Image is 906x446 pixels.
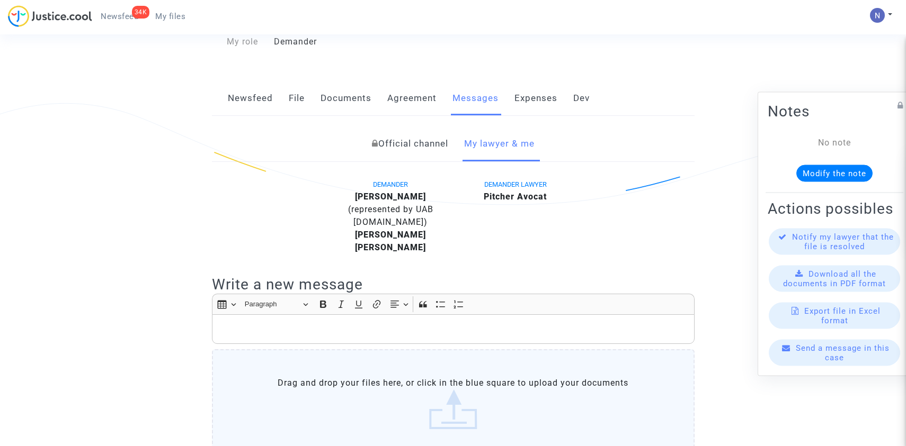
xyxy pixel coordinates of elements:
img: jc-logo.svg [8,5,92,27]
div: 34K [132,6,150,19]
span: DEMANDER [373,180,408,188]
span: DEMANDER LAWYER [484,180,547,188]
a: Dev [573,81,590,116]
a: File [289,81,305,116]
a: My lawyer & me [464,126,535,161]
b: [PERSON_NAME] [355,242,426,252]
a: Newsfeed [228,81,273,116]
span: Export file in Excel format [804,306,881,325]
span: Paragraph [245,298,300,311]
span: My files [155,12,185,21]
a: Agreement [387,81,437,116]
div: Editor toolbar [212,294,695,314]
a: Expenses [514,81,557,116]
span: Send a message in this case [796,343,890,362]
img: ACg8ocLbdXnmRFmzhNqwOPt_sjleXT1r-v--4sGn8-BO7_nRuDcVYw=s96-c [870,8,885,23]
a: Official channel [372,126,448,161]
span: Download all the documents in PDF format [783,269,886,288]
b: [PERSON_NAME] [355,230,426,240]
button: Modify the note [796,165,873,181]
span: Newsfeed [101,12,138,21]
h2: Actions possibles [768,199,901,217]
a: 34KNewsfeed [92,8,147,24]
div: Demander [266,35,453,48]
a: Messages [452,81,499,116]
div: My role [204,35,267,48]
h2: Write a new message [212,275,695,294]
div: Rich Text Editor, main [212,314,695,344]
b: [PERSON_NAME] [355,192,426,202]
a: Documents [321,81,371,116]
span: Notify my lawyer that the file is resolved [792,232,894,251]
h2: Notes [768,102,901,120]
div: No note [784,136,885,149]
button: Paragraph [240,296,313,313]
a: My files [147,8,194,24]
b: Pitcher Avocat [484,192,547,202]
span: (represented by UAB [DOMAIN_NAME]) [348,204,433,227]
